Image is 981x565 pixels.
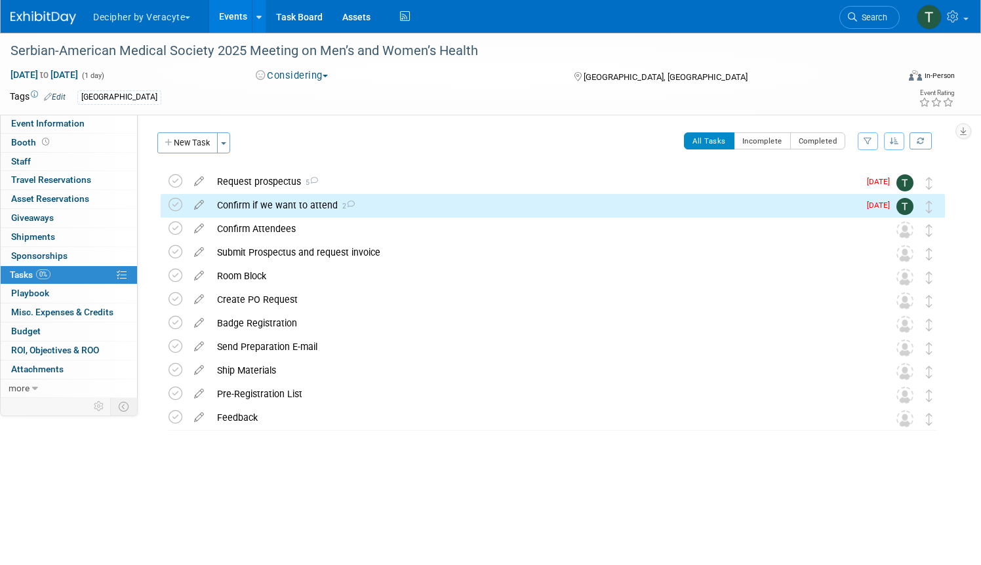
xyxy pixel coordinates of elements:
[1,134,137,152] a: Booth
[251,69,333,83] button: Considering
[10,69,79,81] span: [DATE] [DATE]
[1,171,137,189] a: Travel Reservations
[11,212,54,223] span: Giveaways
[11,364,64,374] span: Attachments
[1,153,137,171] a: Staff
[926,201,932,213] i: Move task
[210,406,870,429] div: Feedback
[926,177,932,189] i: Move task
[896,198,913,215] img: Tony Alvarado
[210,359,870,381] div: Ship Materials
[926,271,932,284] i: Move task
[9,383,30,393] span: more
[896,174,913,191] img: Tony Alvarado
[188,270,210,282] a: edit
[210,241,870,263] div: Submit Prospectus and request invoice
[917,5,942,29] img: Tony Alvarado
[188,176,210,187] a: edit
[38,69,50,80] span: to
[10,269,50,280] span: Tasks
[44,92,66,102] a: Edit
[210,265,870,287] div: Room Block
[926,389,932,402] i: Move task
[188,199,210,211] a: edit
[1,190,137,208] a: Asset Reservations
[11,326,41,336] span: Budget
[157,132,218,153] button: New Task
[36,269,50,279] span: 0%
[896,222,913,239] img: Unassigned
[11,288,49,298] span: Playbook
[188,412,210,423] a: edit
[790,132,846,149] button: Completed
[1,322,137,341] a: Budget
[867,177,896,186] span: [DATE]
[11,193,89,204] span: Asset Reservations
[210,170,859,193] div: Request prospectus
[11,345,99,355] span: ROI, Objectives & ROO
[1,266,137,284] a: Tasks0%
[896,292,913,309] img: Unassigned
[338,202,355,210] span: 2
[1,247,137,265] a: Sponsorships
[924,71,955,81] div: In-Person
[839,6,900,29] a: Search
[188,341,210,353] a: edit
[1,228,137,246] a: Shipments
[88,398,111,415] td: Personalize Event Tab Strip
[1,284,137,303] a: Playbook
[896,363,913,380] img: Unassigned
[814,68,955,88] div: Event Format
[11,156,31,166] span: Staff
[1,360,137,379] a: Attachments
[896,410,913,427] img: Unassigned
[188,294,210,305] a: edit
[77,90,161,104] div: [GEOGRAPHIC_DATA]
[188,364,210,376] a: edit
[210,288,870,311] div: Create PO Request
[210,218,870,240] div: Confirm Attendees
[926,248,932,260] i: Move task
[896,340,913,357] img: Unassigned
[896,316,913,333] img: Unassigned
[896,245,913,262] img: Unassigned
[11,231,55,242] span: Shipments
[188,388,210,400] a: edit
[11,307,113,317] span: Misc. Expenses & Credits
[910,132,932,149] a: Refresh
[1,115,137,133] a: Event Information
[10,11,76,24] img: ExhibitDay
[301,178,318,187] span: 5
[1,380,137,398] a: more
[210,336,870,358] div: Send Preparation E-mail
[734,132,791,149] button: Incomplete
[909,70,922,81] img: Format-Inperson.png
[867,201,896,210] span: [DATE]
[11,174,91,185] span: Travel Reservations
[81,71,104,80] span: (1 day)
[11,250,68,261] span: Sponsorships
[1,303,137,322] a: Misc. Expenses & Credits
[919,90,954,96] div: Event Rating
[857,12,887,22] span: Search
[584,72,748,82] span: [GEOGRAPHIC_DATA], [GEOGRAPHIC_DATA]
[39,137,52,147] span: Booth not reserved yet
[926,413,932,425] i: Move task
[926,319,932,331] i: Move task
[188,223,210,235] a: edit
[684,132,734,149] button: All Tasks
[1,341,137,360] a: ROI, Objectives & ROO
[926,295,932,307] i: Move task
[926,366,932,378] i: Move task
[926,224,932,237] i: Move task
[926,342,932,355] i: Move task
[188,317,210,329] a: edit
[6,39,874,63] div: Serbian-American Medical Society 2025 Meeting on Men’s and Women’s Health
[11,118,85,128] span: Event Information
[111,398,138,415] td: Toggle Event Tabs
[10,90,66,105] td: Tags
[896,387,913,404] img: Unassigned
[188,246,210,258] a: edit
[896,269,913,286] img: Unassigned
[210,194,859,216] div: Confirm if we want to attend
